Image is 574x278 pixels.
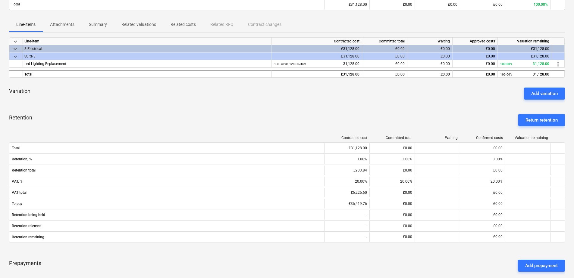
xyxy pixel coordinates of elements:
[460,199,505,209] div: £0.00
[460,165,505,175] div: £0.00
[274,60,359,68] div: 31,128.00
[12,38,19,45] span: keyboard_arrow_down
[324,143,369,153] div: £31,128.00
[324,188,369,197] div: £6,225.60
[534,2,548,7] span: 100.00%
[518,114,565,126] button: Return retention
[453,70,498,78] div: £0.00
[453,45,498,53] div: £0.00
[525,262,558,270] div: Add prepayment
[171,21,196,28] p: Related costs
[486,62,495,66] span: £0.00
[272,38,362,45] div: Contracted cost
[12,213,322,217] span: Retention being held
[9,114,32,126] p: Retention
[554,60,562,68] span: more_vert
[274,62,306,66] small: 1.00 × £31,128.00 / item
[12,168,322,172] span: Retention total
[403,234,412,239] p: £0.00
[12,235,322,239] span: Retention remaining
[22,38,272,45] div: Line-item
[369,143,415,153] div: £0.00
[544,249,574,278] iframe: Chat Widget
[500,73,512,76] small: 100.00%
[324,177,369,186] div: 20.00%
[407,70,453,78] div: £0.00
[272,45,362,53] div: £31,128.00
[460,177,505,186] div: 20.00%
[369,210,415,220] div: £0.00
[369,221,415,231] div: £0.00
[524,88,565,100] button: Add variation
[9,260,41,272] p: Prepayments
[22,70,272,78] div: Total
[369,188,415,197] div: £0.00
[369,154,415,164] div: 3.00%
[493,2,503,7] span: £0.00
[441,62,450,66] span: £0.00
[395,62,405,66] span: £0.00
[525,116,558,124] div: Return retention
[12,157,322,161] span: Retention, %
[500,62,512,66] small: 100.00%
[453,38,498,45] div: Approved costs
[500,60,549,68] div: 31,128.00
[324,232,369,242] div: -
[12,2,20,7] p: Total
[89,21,107,28] p: Summary
[369,165,415,175] div: £0.00
[24,60,269,68] div: Led Lighting Replacement
[460,210,505,220] div: £0.00
[324,154,369,164] div: 3.00%
[9,88,30,95] p: Variation
[324,165,369,175] div: £933.84
[498,45,552,53] div: £31,128.00
[12,202,322,206] span: To pay
[272,70,362,78] div: £31,128.00
[12,45,19,53] span: keyboard_arrow_down
[460,143,505,153] div: £0.00
[324,210,369,220] div: -
[24,45,269,53] div: 8 Electrical
[460,221,505,231] div: £0.00
[518,260,565,272] button: Add prepayment
[16,21,36,28] p: Line-items
[12,190,322,195] span: VAT total
[362,45,407,53] div: £0.00
[403,2,412,7] span: £0.00
[498,53,552,60] div: £31,128.00
[508,136,548,140] div: Valuation remaining
[362,70,407,78] div: £0.00
[407,45,453,53] div: £0.00
[272,53,362,60] div: £31,128.00
[498,38,552,45] div: Valuation remaining
[24,53,269,60] div: Suite 3
[372,136,412,140] div: Committed total
[417,136,458,140] div: Waiting
[50,21,74,28] p: Attachments
[448,2,457,7] span: £0.00
[463,136,503,140] div: Confirmed costs
[324,221,369,231] div: -
[369,177,415,186] div: 20.00%
[324,199,369,209] div: £36,419.76
[460,154,505,164] div: 3.00%
[12,224,322,228] span: Retention released
[327,136,367,140] div: Contracted cost
[531,90,558,97] div: Add variation
[493,234,503,239] p: £0.00
[500,71,549,78] div: 31,128.00
[407,53,453,60] div: £0.00
[121,21,156,28] p: Related valuations
[362,38,407,45] div: Committed total
[453,53,498,60] div: £0.00
[12,53,19,60] span: keyboard_arrow_down
[362,53,407,60] div: £0.00
[369,199,415,209] div: £0.00
[460,188,505,197] div: £0.00
[407,38,453,45] div: Waiting
[12,146,322,150] span: Total
[12,179,322,184] span: VAT, %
